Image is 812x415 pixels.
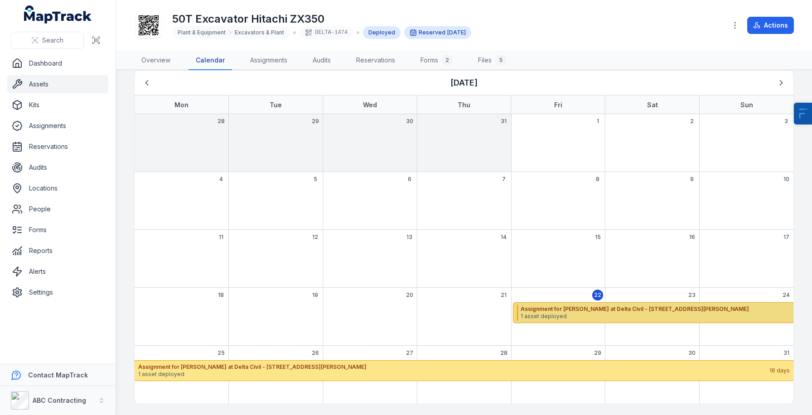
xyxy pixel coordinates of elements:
[413,51,460,70] a: Forms2
[134,51,178,70] a: Overview
[178,29,226,36] span: Plant & Equipment
[500,349,507,357] span: 28
[7,117,108,135] a: Assignments
[28,371,88,379] strong: Contact MapTrack
[363,101,377,109] strong: Wed
[349,51,402,70] a: Reservations
[138,363,768,371] strong: Assignment for [PERSON_NAME] at Delta Civil - [STREET_ADDRESS][PERSON_NAME]
[24,5,92,24] a: MapTrack
[172,12,471,26] h1: 50T Excavator Hitachi ZX350
[554,101,562,109] strong: Fri
[174,101,188,109] strong: Mon
[300,26,353,39] div: DELTA-1474
[138,74,155,91] button: Previous
[784,118,788,125] span: 3
[594,349,601,357] span: 29
[7,54,108,72] a: Dashboard
[219,176,223,183] span: 4
[447,29,466,36] time: 15/09/2025, 8:00:00 am
[219,234,223,241] span: 11
[305,51,338,70] a: Audits
[7,96,108,114] a: Kits
[135,360,793,381] button: Assignment for [PERSON_NAME] at Delta Civil - [STREET_ADDRESS][PERSON_NAME]1 asset deployed16 days
[7,158,108,176] a: Audits
[7,179,108,197] a: Locations
[773,74,790,91] button: Next
[471,51,513,70] a: Files5
[596,176,599,183] span: 8
[42,36,63,45] span: Search
[406,349,413,357] span: 27
[501,234,507,241] span: 14
[501,118,507,125] span: 31
[447,29,466,36] span: [DATE]
[501,291,507,299] span: 21
[312,234,318,241] span: 12
[406,291,413,299] span: 20
[7,75,108,93] a: Assets
[217,349,225,357] span: 25
[188,51,232,70] a: Calendar
[689,234,695,241] span: 16
[235,29,284,36] span: Excavators & Plant
[458,101,470,109] strong: Thu
[217,118,225,125] span: 28
[594,291,601,299] span: 22
[7,242,108,260] a: Reports
[7,200,108,218] a: People
[740,101,753,109] strong: Sun
[7,283,108,301] a: Settings
[7,221,108,239] a: Forms
[406,234,412,241] span: 13
[33,396,86,404] strong: ABC Contracting
[135,71,793,404] div: August 2025
[11,32,84,49] button: Search
[7,262,108,281] a: Alerts
[783,291,790,299] span: 24
[363,26,401,39] div: Deployed
[502,176,506,183] span: 7
[7,138,108,156] a: Reservations
[747,17,794,34] button: Actions
[243,51,295,70] a: Assignments
[783,234,789,241] span: 17
[138,371,768,378] span: 1 asset deployed
[312,118,319,125] span: 29
[688,349,696,357] span: 30
[442,55,453,66] div: 2
[690,118,694,125] span: 2
[450,76,478,89] h3: [DATE]
[597,118,599,125] span: 1
[406,118,413,125] span: 30
[312,291,318,299] span: 19
[312,349,319,357] span: 26
[688,291,696,299] span: 23
[647,101,658,109] strong: Sat
[404,26,471,39] div: Reserved
[690,176,694,183] span: 9
[218,291,224,299] span: 18
[408,176,411,183] span: 6
[595,234,601,241] span: 15
[783,349,789,357] span: 31
[314,176,317,183] span: 5
[270,101,282,109] strong: Tue
[783,176,789,183] span: 10
[495,55,506,66] div: 5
